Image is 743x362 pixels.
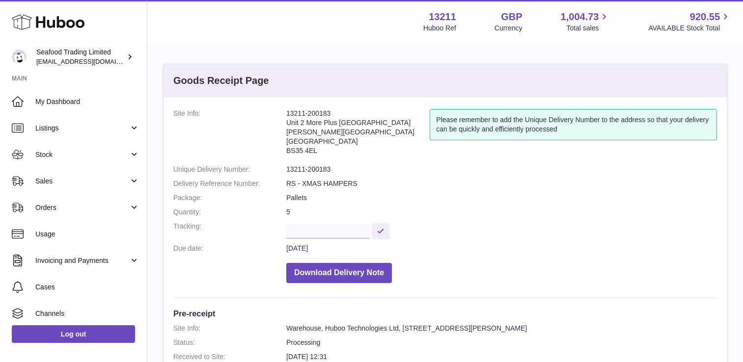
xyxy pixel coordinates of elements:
[423,24,456,33] div: Huboo Ref
[561,10,610,33] a: 1,004.73 Total sales
[35,309,139,318] span: Channels
[173,74,269,87] h3: Goods Receipt Page
[35,230,139,239] span: Usage
[35,256,129,265] span: Invoicing and Payments
[173,338,286,347] dt: Status:
[12,325,135,343] a: Log out
[561,10,599,24] span: 1,004.73
[36,57,144,65] span: [EMAIL_ADDRESS][DOMAIN_NAME]
[173,352,286,362] dt: Received to Site:
[286,165,717,174] dd: 13211-200183
[286,193,717,203] dd: Pallets
[35,283,139,292] span: Cases
[286,263,392,283] button: Download Delivery Note
[286,352,717,362] dd: [DATE] 12:31
[648,10,731,33] a: 920.55 AVAILABLE Stock Total
[35,124,129,133] span: Listings
[36,48,125,66] div: Seafood Trading Limited
[566,24,610,33] span: Total sales
[173,308,717,319] h3: Pre-receipt
[495,24,523,33] div: Currency
[173,207,286,217] dt: Quantity:
[648,24,731,33] span: AVAILABLE Stock Total
[12,50,27,64] img: online@rickstein.com
[35,203,129,212] span: Orders
[173,324,286,333] dt: Site Info:
[286,324,717,333] dd: Warehouse, Huboo Technologies Ltd, [STREET_ADDRESS][PERSON_NAME]
[173,244,286,253] dt: Due date:
[501,10,522,24] strong: GBP
[173,165,286,174] dt: Unique Delivery Number:
[690,10,720,24] span: 920.55
[430,109,717,140] div: Please remember to add the Unique Delivery Number to the address so that your delivery can be qui...
[173,179,286,188] dt: Delivery Reference Number:
[173,193,286,203] dt: Package:
[286,179,717,188] dd: RS - XMAS HAMPERS
[173,109,286,160] dt: Site Info:
[173,222,286,239] dt: Tracking:
[286,338,717,347] dd: Processing
[286,244,717,253] dd: [DATE]
[286,109,430,160] address: 13211-200183 Unit 2 More Plus [GEOGRAPHIC_DATA] [PERSON_NAME][GEOGRAPHIC_DATA] [GEOGRAPHIC_DATA] ...
[35,177,129,186] span: Sales
[286,207,717,217] dd: 5
[35,150,129,159] span: Stock
[429,10,456,24] strong: 13211
[35,97,139,106] span: My Dashboard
